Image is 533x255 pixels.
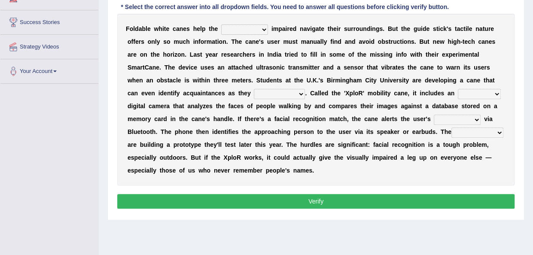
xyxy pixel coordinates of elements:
[207,38,212,45] b: m
[137,64,140,71] b: a
[321,25,324,32] b: e
[148,38,152,45] b: o
[152,51,156,58] b: h
[277,38,280,45] b: r
[164,25,166,32] b: t
[287,25,289,32] b: r
[423,25,426,32] b: d
[306,38,310,45] b: a
[453,38,457,45] b: g
[143,64,145,71] b: t
[146,25,147,32] b: l
[367,25,371,32] b: d
[351,25,353,32] b: r
[392,25,396,32] b: u
[291,51,294,58] b: e
[289,25,293,32] b: e
[448,38,451,45] b: h
[231,38,235,45] b: T
[403,51,407,58] b: o
[278,51,281,58] b: a
[239,51,243,58] b: c
[215,38,217,45] b: t
[443,25,447,32] b: k
[289,51,291,58] b: i
[407,25,410,32] b: e
[154,25,158,32] b: w
[396,51,397,58] b: i
[477,51,479,58] b: l
[488,25,490,32] b: r
[128,38,131,45] b: o
[259,51,260,58] b: i
[126,25,130,32] b: F
[155,38,157,45] b: l
[400,38,402,45] b: t
[292,38,295,45] b: s
[370,51,375,58] b: m
[303,25,307,32] b: a
[246,51,250,58] b: e
[372,25,376,32] b: n
[211,25,215,32] b: h
[128,51,131,58] b: a
[312,25,316,32] b: g
[332,51,336,58] b: o
[143,51,147,58] b: n
[140,64,142,71] b: r
[200,51,202,58] b: t
[414,25,417,32] b: g
[456,51,458,58] b: r
[380,51,384,58] b: s
[166,25,169,32] b: e
[417,51,419,58] b: t
[375,51,377,58] b: i
[223,51,227,58] b: e
[471,38,475,45] b: h
[402,38,404,45] b: i
[310,38,314,45] b: n
[221,51,223,58] b: r
[427,51,431,58] b: h
[252,38,256,45] b: n
[171,51,173,58] b: r
[448,25,451,32] b: s
[176,25,180,32] b: a
[185,51,186,58] b: .
[135,38,139,45] b: e
[273,25,278,32] b: m
[226,38,228,45] b: .
[341,51,345,58] b: e
[369,38,371,45] b: i
[468,51,472,58] b: n
[338,25,340,32] b: r
[128,64,131,71] b: S
[0,59,98,81] a: Your Account
[359,51,363,58] b: h
[256,38,259,45] b: e
[205,51,209,58] b: y
[147,25,151,32] b: e
[186,25,190,32] b: s
[130,25,134,32] b: o
[348,38,352,45] b: n
[357,51,359,58] b: t
[363,51,366,58] b: e
[193,38,195,45] b: i
[460,25,463,32] b: c
[300,25,304,32] b: n
[336,51,341,58] b: m
[156,51,160,58] b: e
[410,51,415,58] b: w
[250,51,252,58] b: r
[320,51,322,58] b: i
[329,51,332,58] b: s
[285,51,287,58] b: t
[328,25,330,32] b: t
[482,25,484,32] b: t
[301,51,303,58] b: t
[312,51,314,58] b: i
[285,25,287,32] b: i
[390,38,393,45] b: r
[177,51,181,58] b: o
